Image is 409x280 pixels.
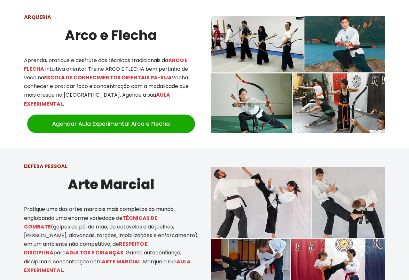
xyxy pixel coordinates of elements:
h2: Arte Marcial [24,174,198,195]
strong: Arco e Flecha [65,26,157,45]
strong: DEFESA PESSOAL [24,163,67,170]
mark: ARCO E FLECHA [24,57,188,73]
mark: ADULTOS E CRIANÇAS [66,249,123,256]
a: Agendar Aula Experimental Arco e Flecha [27,115,195,133]
mark: TÉCNICAS DE COMBATE [24,214,157,230]
p: Pratique uma das artes marciais mais completas do mundo, englobando uma enorme variedade de (golp... [24,205,198,275]
mark: AULA EXPERIMENTAL [24,258,191,274]
strong: ARQUERIA [24,13,51,21]
p: Aprenda, pratique e desfrute das técnicas tradicionais da intuitiva oriental. Treine ARCO E FLECH... [24,56,198,108]
mark: ARTE MARCIAL [102,258,141,265]
mark: ESCOLA DE CONHECIMENTOS ORIENTAIS PA-KUA [44,74,172,81]
mark: AULA EXPERIMENTAL [24,91,170,107]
